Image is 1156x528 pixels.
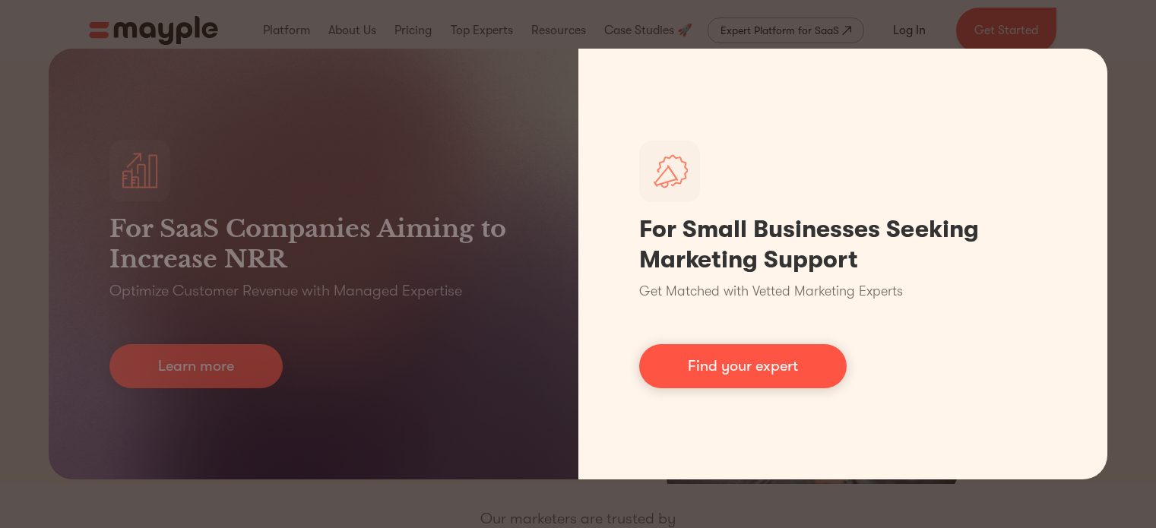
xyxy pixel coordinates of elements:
p: Optimize Customer Revenue with Managed Expertise [109,280,462,302]
a: Learn more [109,344,283,388]
p: Get Matched with Vetted Marketing Experts [639,281,903,302]
h1: For Small Businesses Seeking Marketing Support [639,214,1047,275]
h3: For SaaS Companies Aiming to Increase NRR [109,213,518,274]
a: Find your expert [639,344,847,388]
